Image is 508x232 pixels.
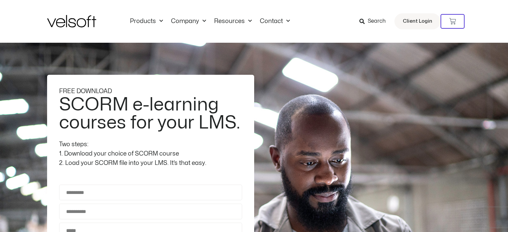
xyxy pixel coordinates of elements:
[59,149,242,159] div: 1. Download your choice of SCORM course
[167,18,210,25] a: CompanyMenu Toggle
[403,17,432,26] span: Client Login
[359,16,390,27] a: Search
[47,15,96,27] img: Velsoft Training Materials
[59,140,242,149] div: Two steps:
[210,18,256,25] a: ResourcesMenu Toggle
[59,87,242,96] div: FREE DOWNLOAD
[126,18,167,25] a: ProductsMenu Toggle
[59,96,240,132] h2: SCORM e-learning courses for your LMS.
[394,13,441,29] a: Client Login
[368,17,386,26] span: Search
[126,18,294,25] nav: Menu
[59,159,242,168] div: 2. Load your SCORM file into your LMS. It’s that easy.
[256,18,294,25] a: ContactMenu Toggle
